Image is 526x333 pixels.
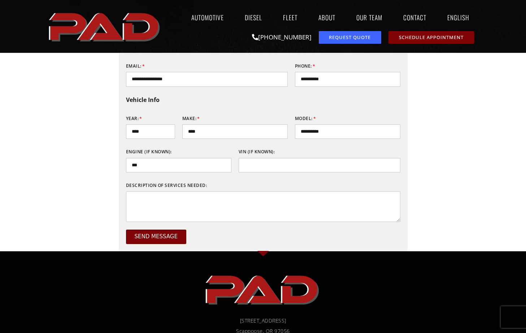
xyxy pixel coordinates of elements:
[164,9,480,26] nav: Menu
[182,113,200,124] label: Make:
[349,9,389,26] a: Our Team
[238,9,269,26] a: Diesel
[295,60,316,72] label: Phone:
[312,9,342,26] a: About
[184,9,231,26] a: Automotive
[239,146,275,158] label: VIN (if known):
[203,269,322,309] img: The image shows the word "PAD" in bold, red, uppercase letters with a slight shadow effect.
[252,33,312,41] a: [PHONE_NUMBER]
[47,7,164,46] img: The image shows the word "PAD" in bold, red, uppercase letters with a slight shadow effect.
[329,35,371,40] span: Request Quote
[135,234,178,239] span: Send Message
[240,316,286,325] span: [STREET_ADDRESS]
[319,31,381,44] a: request a service or repair quote
[126,113,142,124] label: Year:
[440,9,480,26] a: English
[126,96,160,104] b: Vehicle Info
[47,7,164,46] a: pro automotive and diesel home page
[50,269,476,309] a: pro automotive and diesel home page
[126,146,172,158] label: Engine (if known):
[388,31,474,44] a: schedule repair or service appointment
[126,230,186,244] button: Send Message
[276,9,304,26] a: Fleet
[399,35,464,40] span: Schedule Appointment
[126,180,207,191] label: Description of services needed:
[295,113,316,124] label: Model:
[126,60,145,72] label: Email:
[396,9,433,26] a: Contact
[126,8,400,251] form: Request Quote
